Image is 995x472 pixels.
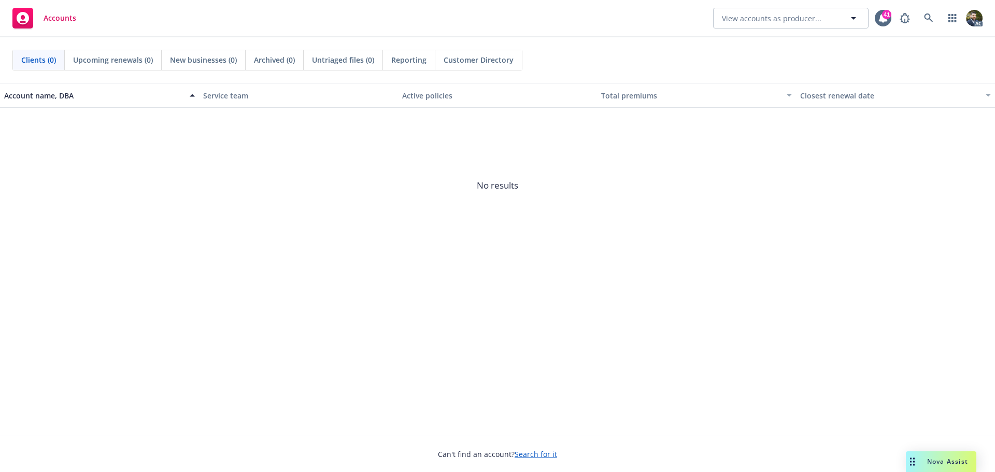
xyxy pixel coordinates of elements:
button: Total premiums [597,83,796,108]
div: Closest renewal date [800,90,979,101]
span: Clients (0) [21,54,56,65]
button: Service team [199,83,398,108]
div: Drag to move [906,451,919,472]
a: Switch app [942,8,963,28]
a: Report a Bug [894,8,915,28]
span: Nova Assist [927,457,968,466]
a: Search for it [515,449,557,459]
div: Active policies [402,90,593,101]
span: Customer Directory [444,54,514,65]
span: New businesses (0) [170,54,237,65]
button: Closest renewal date [796,83,995,108]
span: Can't find an account? [438,449,557,460]
a: Accounts [8,4,80,33]
span: Upcoming renewals (0) [73,54,153,65]
span: Archived (0) [254,54,295,65]
span: Reporting [391,54,427,65]
a: Search [918,8,939,28]
button: Nova Assist [906,451,976,472]
div: Total premiums [601,90,780,101]
div: 41 [882,10,891,19]
button: View accounts as producer... [713,8,869,28]
span: Accounts [44,14,76,22]
span: View accounts as producer... [722,13,821,24]
img: photo [966,10,983,26]
div: Service team [203,90,394,101]
button: Active policies [398,83,597,108]
span: Untriaged files (0) [312,54,374,65]
div: Account name, DBA [4,90,183,101]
